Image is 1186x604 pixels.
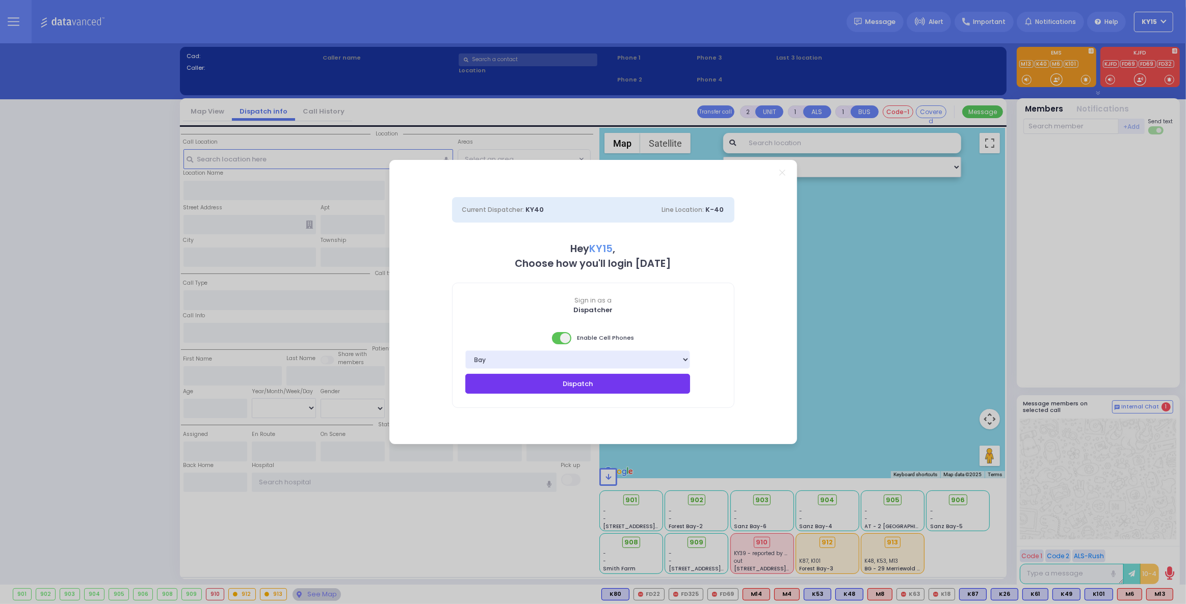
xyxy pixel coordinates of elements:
span: KY15 [590,242,613,256]
span: Line Location: [662,205,704,214]
b: Hey , [571,242,616,256]
span: Sign in as a [453,296,734,305]
b: Choose how you'll login [DATE] [515,257,671,270]
b: Dispatcher [573,305,613,315]
span: Current Dispatcher: [462,205,524,214]
span: KY40 [526,205,544,214]
a: Close [779,170,785,175]
span: Enable Cell Phones [552,331,635,345]
button: Dispatch [465,374,691,393]
span: K-40 [706,205,724,214]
